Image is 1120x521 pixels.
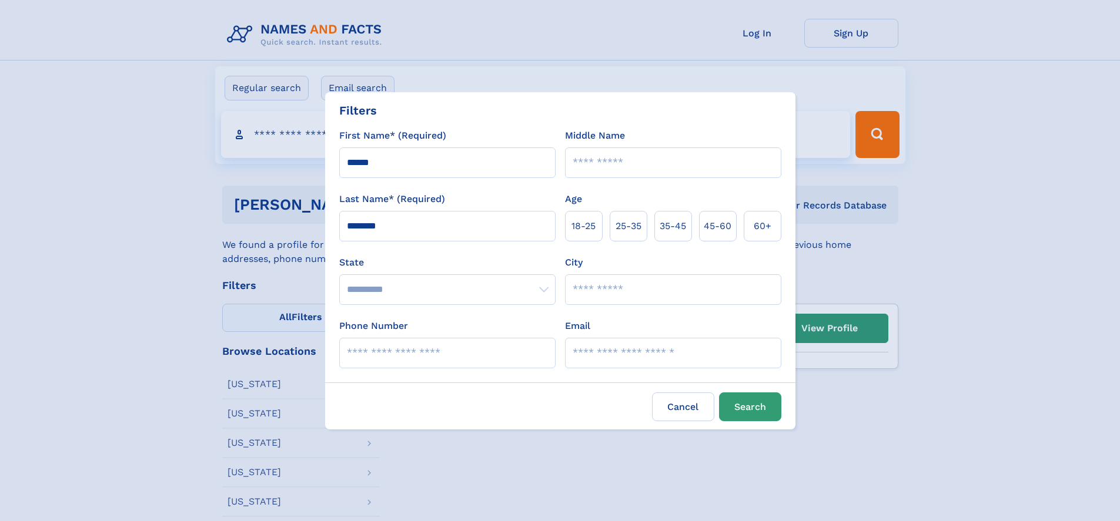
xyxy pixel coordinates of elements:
[339,319,408,333] label: Phone Number
[652,392,714,421] label: Cancel
[339,256,556,270] label: State
[616,219,641,233] span: 25‑35
[565,256,583,270] label: City
[565,319,590,333] label: Email
[339,192,445,206] label: Last Name* (Required)
[704,219,731,233] span: 45‑60
[660,219,686,233] span: 35‑45
[565,192,582,206] label: Age
[719,392,781,421] button: Search
[565,129,625,143] label: Middle Name
[339,129,446,143] label: First Name* (Required)
[339,102,377,119] div: Filters
[571,219,596,233] span: 18‑25
[754,219,771,233] span: 60+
